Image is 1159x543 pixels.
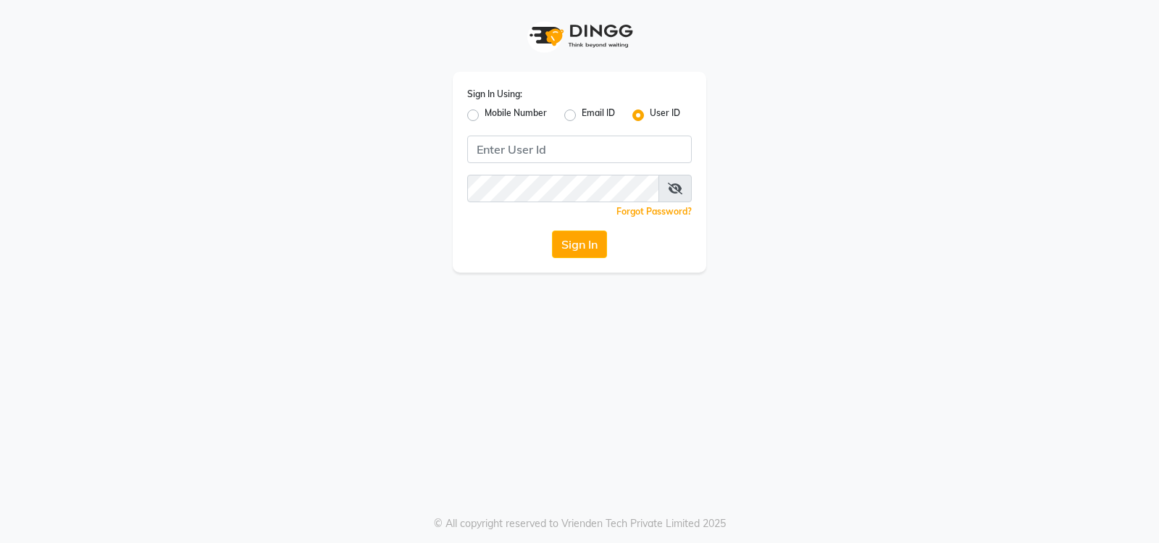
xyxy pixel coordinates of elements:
label: Email ID [582,107,615,124]
input: Username [467,136,692,163]
button: Sign In [552,231,607,258]
label: User ID [650,107,680,124]
img: logo1.svg [522,14,637,57]
label: Sign In Using: [467,88,522,101]
input: Username [467,175,659,202]
label: Mobile Number [485,107,547,124]
a: Forgot Password? [616,206,692,217]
